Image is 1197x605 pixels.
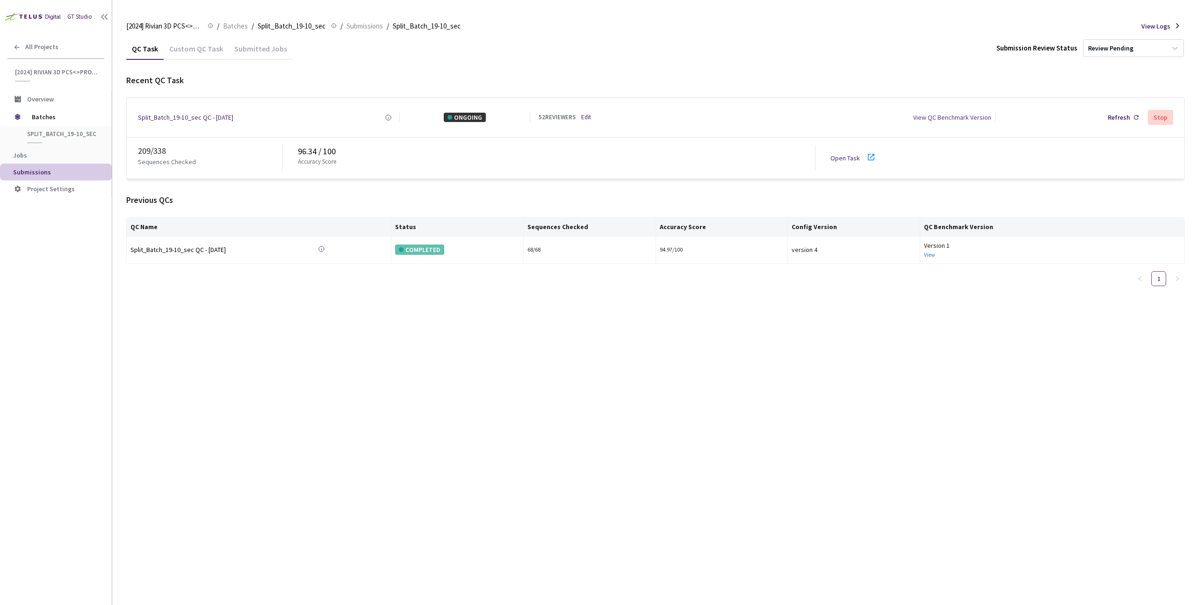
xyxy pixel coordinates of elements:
[1154,114,1168,121] div: Stop
[217,21,219,32] li: /
[126,44,164,60] div: QC Task
[788,218,920,237] th: Config Version
[792,245,916,255] div: version 4
[126,21,202,32] span: [2024] Rivian 3D PCS<>Production
[1132,271,1147,286] li: Previous Page
[126,74,1185,86] div: Recent QC Task
[345,21,385,31] a: Submissions
[913,113,991,122] div: View QC Benchmark Version
[346,21,383,32] span: Submissions
[1170,271,1185,286] li: Next Page
[221,21,250,31] a: Batches
[27,130,96,138] span: Split_Batch_19-10_sec
[395,245,444,255] div: COMPLETED
[924,240,1181,251] div: Version 1
[539,113,576,122] div: 52 REVIEWERS
[393,21,461,32] span: Split_Batch_19-10_sec
[1137,276,1143,281] span: left
[258,21,325,32] span: Split_Batch_19-10_sec
[127,218,391,237] th: QC Name
[32,108,96,126] span: Batches
[130,245,261,255] a: Split_Batch_19-10_sec QC - [DATE]
[524,218,656,237] th: Sequences Checked
[25,43,58,51] span: All Projects
[13,151,27,159] span: Jobs
[830,154,860,162] a: Open Task
[920,218,1185,237] th: QC Benchmark Version
[1151,271,1166,286] li: 1
[67,13,92,22] div: GT Studio
[298,145,815,158] div: 96.34 / 100
[223,21,248,32] span: Batches
[340,21,343,32] li: /
[581,113,591,122] a: Edit
[1108,113,1130,122] div: Refresh
[252,21,254,32] li: /
[298,158,336,166] p: Accuracy Score
[27,95,54,103] span: Overview
[1088,44,1133,53] div: Review Pending
[391,218,524,237] th: Status
[656,218,788,237] th: Accuracy Score
[138,157,196,166] p: Sequences Checked
[229,44,293,60] div: Submitted Jobs
[660,245,784,254] div: 94.97/100
[387,21,389,32] li: /
[138,113,233,122] a: Split_Batch_19-10_sec QC - [DATE]
[1170,271,1185,286] button: right
[126,194,1185,206] div: Previous QCs
[924,251,935,258] a: View
[1152,272,1166,286] a: 1
[15,68,99,76] span: [2024] Rivian 3D PCS<>Production
[1141,22,1170,31] span: View Logs
[527,245,652,254] div: 68 / 68
[27,185,75,193] span: Project Settings
[138,145,282,157] div: 209 / 338
[13,168,51,176] span: Submissions
[444,113,486,122] div: ONGOING
[1175,276,1180,281] span: right
[1132,271,1147,286] button: left
[164,44,229,60] div: Custom QC Task
[996,43,1077,53] div: Submission Review Status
